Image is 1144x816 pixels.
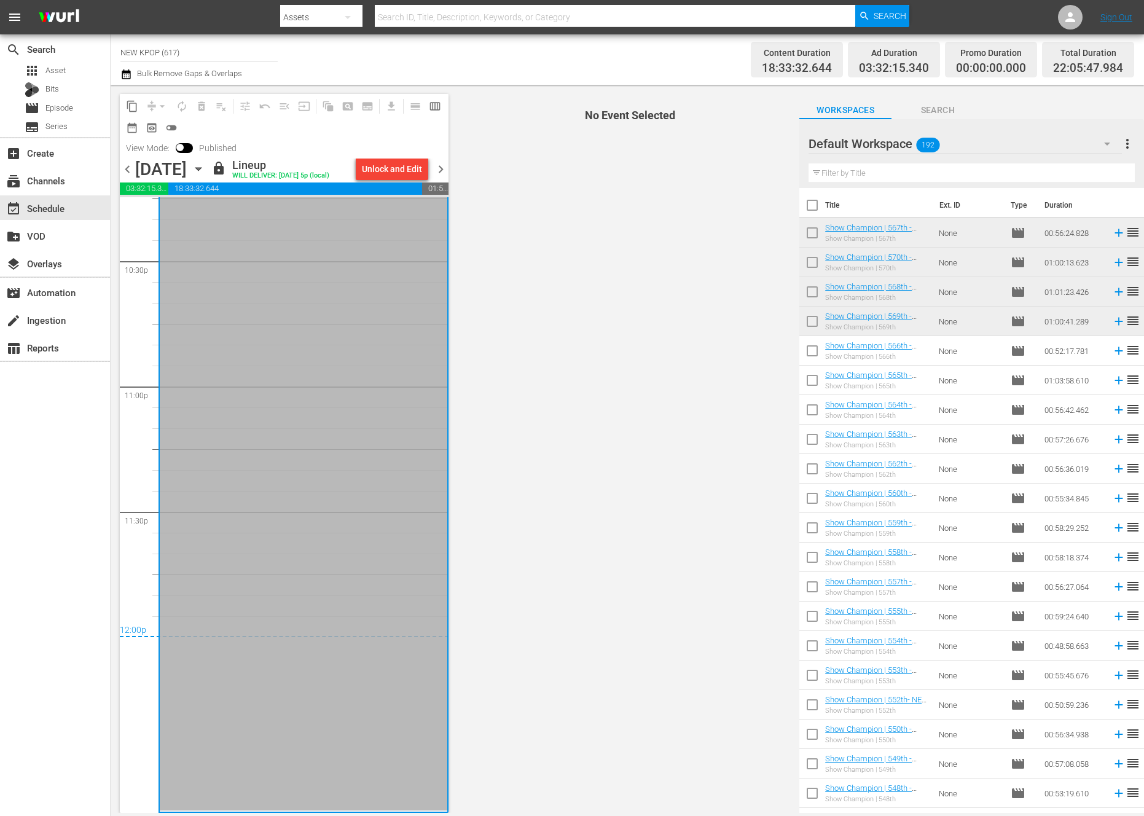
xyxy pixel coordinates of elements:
[825,636,929,664] a: Show Champion | 554th - NEW [DOMAIN_NAME] - SSTV - 202505
[1040,454,1107,484] td: 00:56:36.019
[1126,638,1140,653] span: reorder
[934,336,1005,366] td: None
[25,63,39,78] span: Asset
[25,101,39,116] span: Episode
[825,500,929,508] div: Show Champion | 560th
[1040,218,1107,248] td: 00:56:24.828
[294,96,314,116] span: Update Metadata from Key Asset
[192,96,211,116] span: Select an event to delete
[429,100,441,112] span: calendar_view_week_outlined
[142,96,172,116] span: Remove Gaps & Overlaps
[825,736,929,744] div: Show Champion | 550th
[120,143,176,153] span: View Mode:
[1011,373,1025,388] span: Episode
[1112,285,1126,299] svg: Add to Schedule
[934,218,1005,248] td: None
[825,223,929,251] a: Show Champion | 567th - NEW [DOMAIN_NAME] - SSTV - 202509
[799,103,891,118] span: Workspaces
[126,100,138,112] span: content_copy
[1040,749,1107,779] td: 00:57:08.058
[825,724,929,752] a: Show Champion | 550th - NEW [DOMAIN_NAME] - SSTV - 202504
[1126,756,1140,771] span: reorder
[1126,549,1140,564] span: reorder
[1037,188,1111,222] th: Duration
[1126,579,1140,594] span: reorder
[165,122,178,134] span: toggle_off
[135,159,187,179] div: [DATE]
[934,395,1005,425] td: None
[1053,44,1123,61] div: Total Duration
[1040,602,1107,631] td: 00:59:24.640
[825,235,929,243] div: Show Champion | 567th
[231,94,255,118] span: Customize Events
[172,96,192,116] span: Loop Content
[6,229,21,244] span: VOD
[934,749,1005,779] td: None
[825,371,929,398] a: Show Champion | 565th - NEW [DOMAIN_NAME] - SSTV - 202508
[825,695,929,723] a: Show Champion | 552th- NEW [DOMAIN_NAME] - SSTV - 202504
[6,341,21,356] span: Reports
[809,127,1121,161] div: Default Workspace
[1126,284,1140,299] span: reorder
[362,158,422,180] div: Unlock and Edit
[358,96,377,116] span: Create Series Block
[1040,631,1107,661] td: 00:48:58.663
[1112,403,1126,417] svg: Add to Schedule
[1040,572,1107,602] td: 00:56:27.064
[825,518,929,546] a: Show Champion | 559th - NEW [DOMAIN_NAME] - SSTV - 202506
[1112,669,1126,682] svg: Add to Schedule
[1112,551,1126,564] svg: Add to Schedule
[1112,433,1126,446] svg: Add to Schedule
[1112,344,1126,358] svg: Add to Schedule
[934,779,1005,808] td: None
[1112,698,1126,712] svg: Add to Schedule
[1040,307,1107,336] td: 01:00:41.289
[1126,225,1140,240] span: reorder
[825,606,929,634] a: Show Champion | 555th - NEW [DOMAIN_NAME] - SSTV - 202505
[825,559,929,567] div: Show Champion | 558th
[1011,255,1025,270] span: Episode
[1120,136,1135,151] span: more_vert
[1126,726,1140,741] span: reorder
[1011,579,1025,594] span: Episode
[891,103,984,118] span: Search
[1011,668,1025,683] span: Episode
[1040,543,1107,572] td: 00:58:18.374
[314,94,338,118] span: Refresh All Search Blocks
[1112,757,1126,771] svg: Add to Schedule
[433,162,449,177] span: chevron_right
[934,425,1005,454] td: None
[1011,520,1025,535] span: Episode
[176,143,184,152] span: Toggle to switch from Published to Draft view.
[6,174,21,189] span: Channels
[1040,779,1107,808] td: 00:53:19.610
[956,61,1026,76] span: 00:00:00.000
[825,441,929,449] div: Show Champion | 563th
[934,543,1005,572] td: None
[825,665,929,693] a: Show Champion | 553th - NEW [DOMAIN_NAME] - SSTV - 202505
[422,182,448,195] span: 01:54:12.016
[825,795,929,803] div: Show Champion | 548th
[377,94,401,118] span: Download as CSV
[1112,374,1126,387] svg: Add to Schedule
[1112,521,1126,535] svg: Add to Schedule
[825,547,929,575] a: Show Champion | 558th - NEW [DOMAIN_NAME] - SSTV - 202506
[1120,129,1135,159] button: more_vert
[934,513,1005,543] td: None
[1040,277,1107,307] td: 01:01:23.426
[825,648,929,656] div: Show Champion | 554th
[1011,491,1025,506] span: Episode
[825,530,929,538] div: Show Champion | 559th
[142,118,162,138] span: View Backup
[1112,226,1126,240] svg: Add to Schedule
[762,61,832,76] span: 18:33:32.644
[45,120,68,133] span: Series
[275,96,294,116] span: Fill episodes with ad slates
[825,783,929,811] a: Show Champion | 548th - NEW [DOMAIN_NAME] - SSTV - 202504
[825,589,929,597] div: Show Champion | 557th
[1011,786,1025,801] span: Episode
[1040,248,1107,277] td: 01:00:13.623
[874,5,906,27] span: Search
[1003,188,1037,222] th: Type
[825,488,929,516] a: Show Champion | 560th - NEW [DOMAIN_NAME] - SSTV - 202507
